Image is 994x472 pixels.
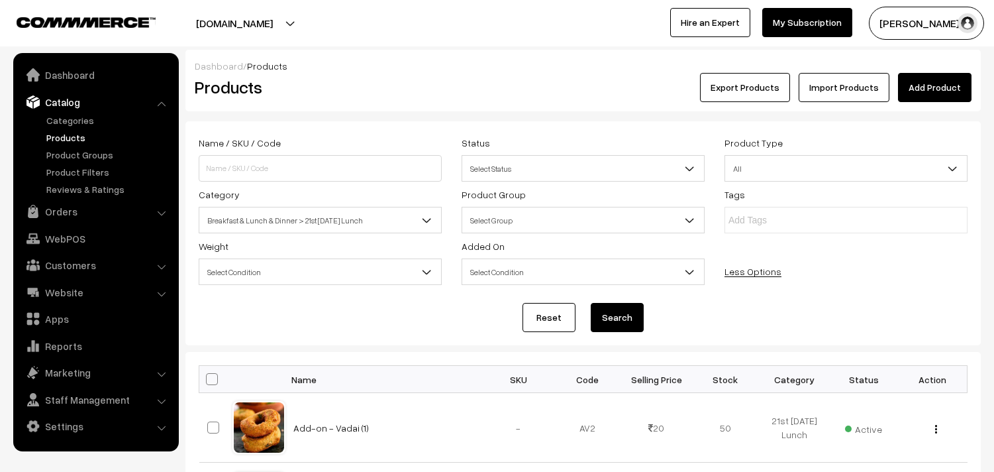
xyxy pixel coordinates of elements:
[199,261,441,284] span: Select Condition
[700,73,790,102] button: Export Products
[462,157,704,180] span: Select Status
[43,182,174,196] a: Reviews & Ratings
[293,422,369,434] a: Add-on - Vadai (1)
[553,366,622,393] th: Code
[195,77,440,97] h2: Products
[728,213,844,227] input: Add Tags
[462,188,526,202] label: Product Group
[622,366,691,393] th: Selling Price
[829,366,898,393] th: Status
[17,307,174,331] a: Apps
[17,63,174,87] a: Dashboard
[247,60,287,72] span: Products
[724,266,781,277] a: Less Options
[17,227,174,251] a: WebPOS
[725,157,967,180] span: All
[199,136,281,150] label: Name / SKU / Code
[195,60,243,72] a: Dashboard
[760,393,829,463] td: 21st [DATE] Lunch
[762,8,852,37] a: My Subscription
[17,388,174,412] a: Staff Management
[958,13,977,33] img: user
[869,7,984,40] button: [PERSON_NAME] s…
[691,366,760,393] th: Stock
[43,148,174,162] a: Product Groups
[522,303,575,332] a: Reset
[724,188,745,202] label: Tags
[553,393,622,463] td: AV2
[724,136,783,150] label: Product Type
[17,280,174,304] a: Website
[199,188,240,202] label: Category
[17,17,156,27] img: COMMMERCE
[150,7,319,40] button: [DOMAIN_NAME]
[724,155,968,182] span: All
[195,59,971,73] div: /
[17,414,174,438] a: Settings
[17,13,132,29] a: COMMMERCE
[199,259,442,285] span: Select Condition
[462,136,490,150] label: Status
[799,73,889,102] a: Import Products
[43,131,174,145] a: Products
[199,239,228,253] label: Weight
[845,419,882,436] span: Active
[462,261,704,284] span: Select Condition
[17,253,174,277] a: Customers
[17,200,174,223] a: Orders
[898,73,971,102] a: Add Product
[43,113,174,127] a: Categories
[285,366,484,393] th: Name
[199,155,442,182] input: Name / SKU / Code
[484,366,553,393] th: SKU
[691,393,760,463] td: 50
[670,8,750,37] a: Hire an Expert
[462,259,705,285] span: Select Condition
[462,209,704,232] span: Select Group
[462,155,705,182] span: Select Status
[484,393,553,463] td: -
[17,334,174,358] a: Reports
[462,239,505,253] label: Added On
[199,209,441,232] span: Breakfast & Lunch & Dinner > 21st Sunday Lunch
[935,425,937,434] img: Menu
[17,361,174,384] a: Marketing
[43,165,174,179] a: Product Filters
[199,207,442,233] span: Breakfast & Lunch & Dinner > 21st Sunday Lunch
[17,90,174,114] a: Catalog
[591,303,644,332] button: Search
[760,366,829,393] th: Category
[462,207,705,233] span: Select Group
[898,366,967,393] th: Action
[622,393,691,463] td: 20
